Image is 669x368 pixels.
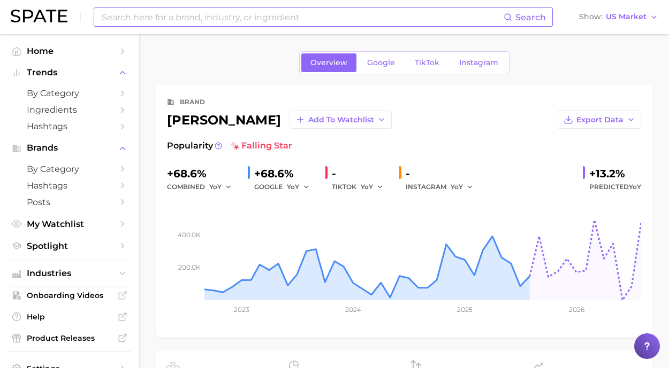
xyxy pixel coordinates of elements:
[27,143,112,153] span: Brands
[9,101,131,118] a: Ingredients
[254,165,317,182] div: +68.6%
[9,161,131,177] a: by Category
[167,181,239,193] div: combined
[310,58,347,67] span: Overview
[27,219,112,229] span: My Watchlist
[101,8,504,26] input: Search here for a brand, industry, or ingredient
[415,58,439,67] span: TikTok
[11,10,67,22] img: SPATE
[209,182,222,191] span: YoY
[9,65,131,81] button: Trends
[361,182,373,191] span: YoY
[9,194,131,210] a: Posts
[9,140,131,156] button: Brands
[9,265,131,281] button: Industries
[9,238,131,254] a: Spotlight
[576,115,624,124] span: Export Data
[27,164,112,174] span: by Category
[406,181,481,193] div: INSTAGRAM
[27,46,112,56] span: Home
[450,53,507,72] a: Instagram
[234,306,249,314] tspan: 2023
[231,142,239,150] img: falling star
[27,68,112,77] span: Trends
[167,139,213,152] span: Popularity
[27,88,112,98] span: by Category
[589,165,641,182] div: +13.2%
[27,269,112,278] span: Industries
[290,111,392,129] button: Add to Watchlist
[515,12,546,22] span: Search
[27,121,112,131] span: Hashtags
[9,85,131,101] a: by Category
[167,111,392,129] div: [PERSON_NAME]
[332,181,391,193] div: TIKTOK
[606,14,647,20] span: US Market
[27,291,112,300] span: Onboarding Videos
[332,165,391,182] div: -
[358,53,404,72] a: Google
[180,96,205,108] div: brand
[406,53,448,72] a: TikTok
[345,306,361,314] tspan: 2024
[254,181,317,193] div: GOOGLE
[629,183,641,191] span: YoY
[27,333,112,343] span: Product Releases
[9,43,131,59] a: Home
[27,181,112,191] span: Hashtags
[569,306,584,314] tspan: 2026
[367,58,395,67] span: Google
[301,53,356,72] a: Overview
[459,58,498,67] span: Instagram
[451,181,474,193] button: YoY
[9,177,131,194] a: Hashtags
[27,105,112,115] span: Ingredients
[209,181,232,193] button: YoY
[579,14,603,20] span: Show
[9,309,131,325] a: Help
[167,165,239,182] div: +68.6%
[231,139,292,152] span: falling star
[27,197,112,207] span: Posts
[361,181,384,193] button: YoY
[9,287,131,303] a: Onboarding Videos
[457,306,473,314] tspan: 2025
[27,312,112,322] span: Help
[27,241,112,251] span: Spotlight
[308,115,374,124] span: Add to Watchlist
[287,181,310,193] button: YoY
[287,182,299,191] span: YoY
[9,118,131,135] a: Hashtags
[558,111,641,129] button: Export Data
[9,216,131,232] a: My Watchlist
[406,165,481,182] div: -
[576,10,661,24] button: ShowUS Market
[9,330,131,346] a: Product Releases
[451,182,463,191] span: YoY
[589,181,641,193] span: Predicted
